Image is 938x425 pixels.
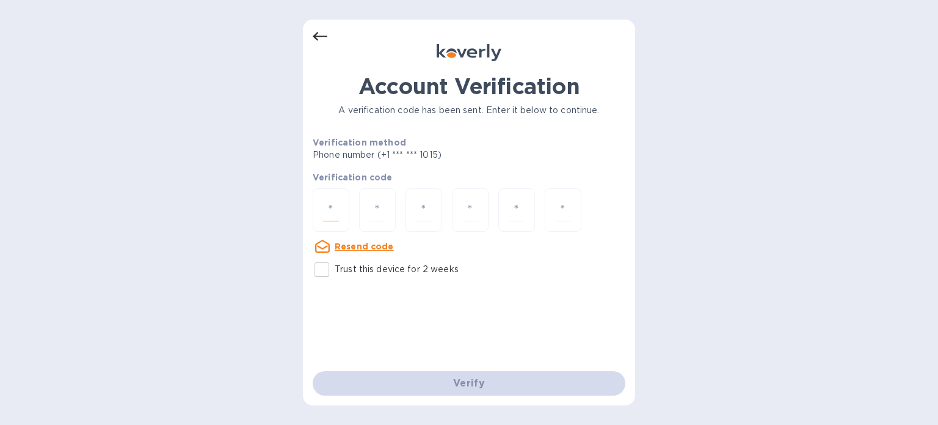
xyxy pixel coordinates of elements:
[313,138,406,147] b: Verification method
[313,171,625,183] p: Verification code
[335,242,394,251] u: Resend code
[313,104,625,117] p: A verification code has been sent. Enter it below to continue.
[313,73,625,99] h1: Account Verification
[313,149,535,161] p: Phone number (+1 *** *** 1015)
[335,263,459,276] p: Trust this device for 2 weeks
